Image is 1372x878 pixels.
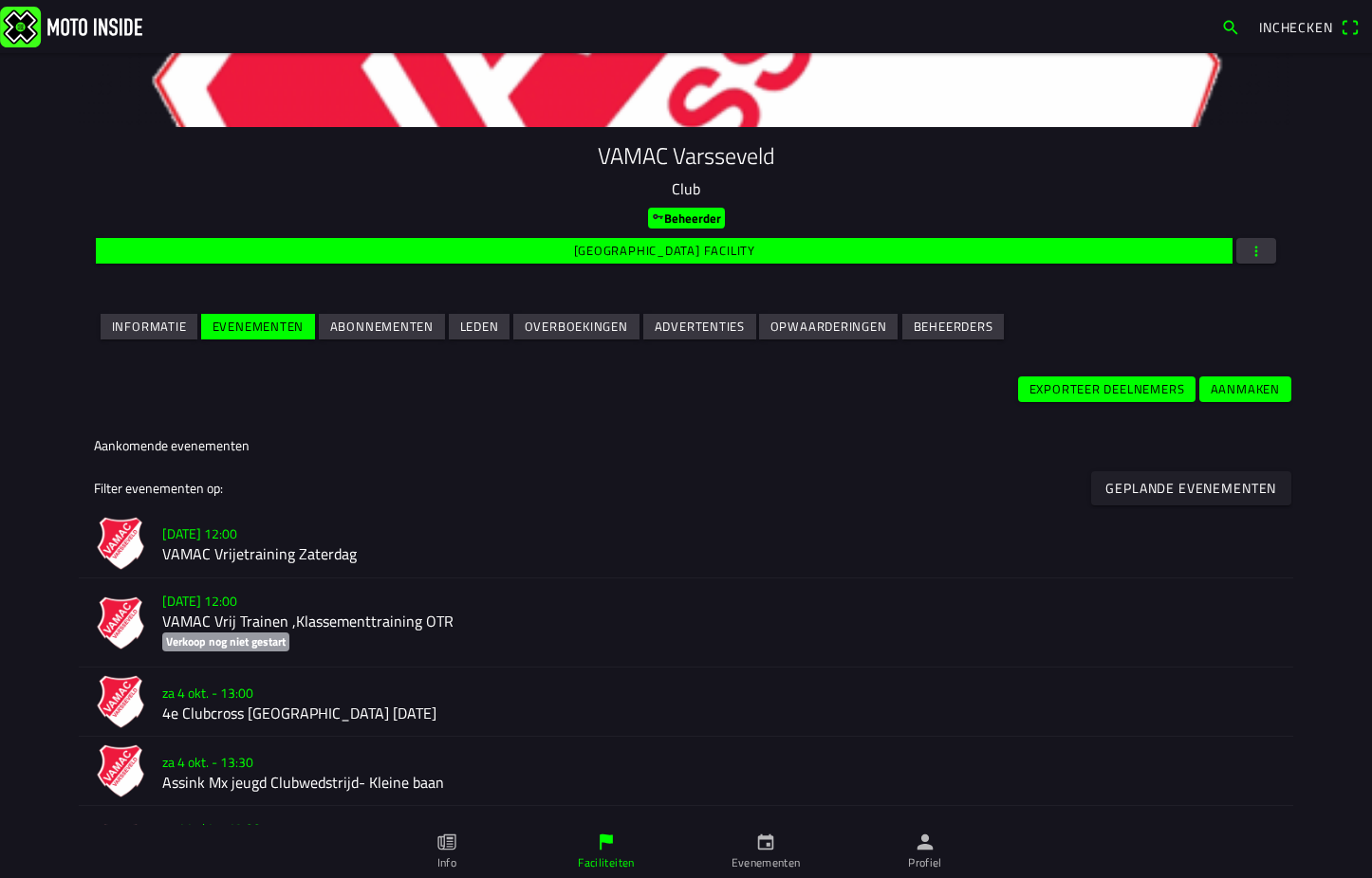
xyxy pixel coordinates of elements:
[1212,10,1250,43] a: search
[643,314,756,339] ion-button: Advertenties
[902,314,1004,339] ion-button: Beheerders
[101,314,197,339] ion-button: Informatie
[94,824,147,877] img: v9dGZK5reyYm73L8fVLQfsKLiH63YLQ0bKJGJFiz.png
[201,314,315,339] ion-button: Evenementen
[908,854,942,871] ion-label: Profiel
[94,744,147,797] img: ZiMvYVZeh8Q3pzVT7YQ4DAs1mqgIOfSJhsW7E37y.png
[1250,10,1368,43] a: Incheckenqr scanner
[652,210,664,223] ion-icon: key
[162,704,1278,723] h2: 4e Clubcross [GEOGRAPHIC_DATA] [DATE]
[162,613,1278,631] h2: VAMAC Vrij Trainen ,Klassementtraining OTR
[94,142,1278,170] h1: VAMAC Varsseveld
[513,314,640,339] ion-button: Overboekingen
[162,683,253,703] ion-text: za 4 okt. - 13:00
[319,314,445,339] ion-button: Abonnementen
[449,314,510,339] ion-button: Leden
[1106,482,1277,495] ion-text: Geplande evenementen
[915,832,936,852] ion-icon: person
[94,596,147,649] img: v8yLAlcV2EDr5BhTd3ao95xgesV199AzVZhagmAy.png
[94,675,147,728] img: RCTlZ8ufU0cHbSOLH27cdPPHUYlprQ8cN3umioi6.png
[596,832,617,852] ion-icon: flag
[578,854,634,871] ion-label: Faciliteiten
[162,818,261,838] ion-text: za 11 okt. - 12:00
[162,591,237,611] ion-text: [DATE] 12:00
[1199,377,1291,403] ion-button: Aanmaken
[436,832,457,852] ion-icon: paper
[1018,377,1196,403] ion-button: Exporteer deelnemers
[162,524,237,544] ion-text: [DATE] 12:00
[94,177,1278,200] p: Club
[755,832,776,852] ion-icon: calendar
[732,854,801,871] ion-label: Evenementen
[96,238,1233,264] ion-button: [GEOGRAPHIC_DATA] facility
[437,854,456,871] ion-label: Info
[94,478,223,498] ion-label: Filter evenementen op:
[648,208,725,229] ion-badge: Beheerder
[759,314,898,339] ion-button: Opwaarderingen
[162,546,1278,564] h2: VAMAC Vrijetraining Zaterdag
[166,632,286,650] ion-text: Verkoop nog niet gestart
[94,435,250,455] ion-label: Aankomende evenementen
[162,774,1278,792] h2: Assink Mx jeugd Clubwedstrijd- Kleine baan
[94,517,147,570] img: HOgAL8quJYoJv3riF2AwwN3Fsh4s3VskIwtzKrvK.png
[1259,17,1333,37] span: Inchecken
[162,752,253,772] ion-text: za 4 okt. - 13:30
